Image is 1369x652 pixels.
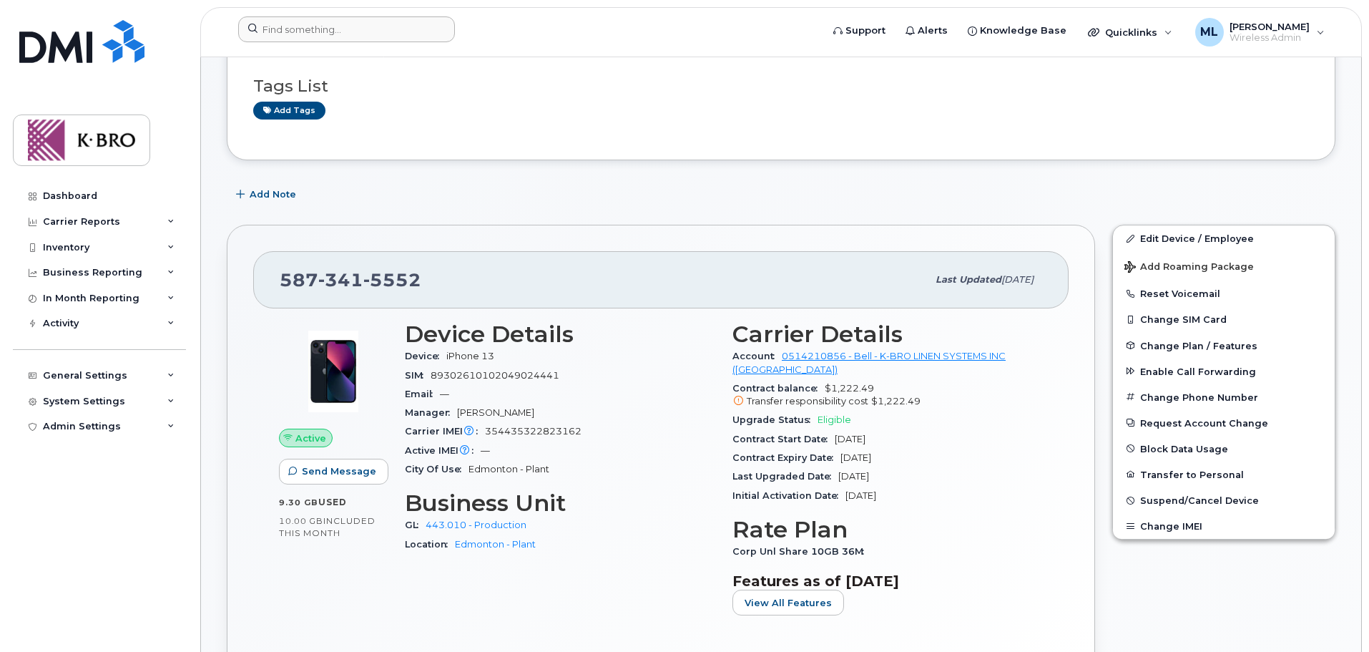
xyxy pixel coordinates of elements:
[1140,495,1259,506] span: Suspend/Cancel Device
[440,389,449,399] span: —
[1113,306,1335,332] button: Change SIM Card
[1124,261,1254,275] span: Add Roaming Package
[405,321,715,347] h3: Device Details
[1113,462,1335,487] button: Transfer to Personal
[280,269,421,291] span: 587
[840,452,871,463] span: [DATE]
[1140,366,1256,376] span: Enable Call Forwarding
[896,16,958,45] a: Alerts
[318,269,363,291] span: 341
[1113,410,1335,436] button: Request Account Change
[295,432,326,445] span: Active
[405,490,715,516] h3: Business Unit
[1113,487,1335,513] button: Suspend/Cancel Device
[732,590,844,615] button: View All Features
[838,471,869,482] span: [DATE]
[1001,274,1034,285] span: [DATE]
[732,383,825,394] span: Contract balance
[835,434,865,444] span: [DATE]
[732,452,840,463] span: Contract Expiry Date
[1113,281,1335,306] button: Reset Voicemail
[1113,436,1335,462] button: Block Data Usage
[745,596,832,610] span: View All Features
[250,188,296,201] span: Add Note
[1140,340,1257,351] span: Change Plan / Features
[426,520,526,530] a: 443.010 - Production
[446,351,494,361] span: iPhone 13
[238,16,455,42] input: Find something...
[227,182,308,208] button: Add Note
[405,370,431,381] span: SIM
[1200,24,1218,41] span: ML
[732,546,871,557] span: Corp Unl Share 10GB 36M
[1113,513,1335,539] button: Change IMEI
[1105,26,1157,38] span: Quicklinks
[455,539,536,550] a: Edmonton - Plant
[279,516,323,526] span: 10.00 GB
[405,520,426,530] span: GL
[457,407,534,418] span: [PERSON_NAME]
[1230,21,1310,32] span: [PERSON_NAME]
[732,414,818,425] span: Upgrade Status
[363,269,421,291] span: 5552
[468,464,549,475] span: Edmonton - Plant
[279,459,388,485] button: Send Message
[279,515,376,539] span: included this month
[747,396,868,407] span: Transfer responsibility cost
[732,434,835,444] span: Contract Start Date
[405,351,446,361] span: Device
[1113,251,1335,281] button: Add Roaming Package
[732,573,1043,590] h3: Features as of [DATE]
[732,351,1006,374] a: 0514210856 - Bell - K-BRO LINEN SYSTEMS INC ([GEOGRAPHIC_DATA])
[958,16,1076,45] a: Knowledge Base
[732,383,1043,409] span: $1,222.49
[405,389,440,399] span: Email
[871,396,921,407] span: $1,222.49
[290,329,376,414] img: image20231002-3703462-1ig824h.jpeg
[732,517,1043,542] h3: Rate Plan
[485,426,582,437] span: 354435322823162
[732,321,1043,347] h3: Carrier Details
[318,497,347,507] span: used
[818,414,851,425] span: Eligible
[1113,384,1335,410] button: Change Phone Number
[823,16,896,45] a: Support
[845,490,876,501] span: [DATE]
[405,445,481,456] span: Active IMEI
[481,445,490,456] span: —
[918,24,948,38] span: Alerts
[1113,225,1335,251] a: Edit Device / Employee
[431,370,559,381] span: 89302610102049024441
[302,464,376,478] span: Send Message
[732,490,845,501] span: Initial Activation Date
[732,471,838,482] span: Last Upgraded Date
[253,77,1309,95] h3: Tags List
[845,24,885,38] span: Support
[1230,32,1310,44] span: Wireless Admin
[253,102,325,120] a: Add tags
[1078,18,1182,47] div: Quicklinks
[936,274,1001,285] span: Last updated
[405,407,457,418] span: Manager
[405,426,485,437] span: Carrier IMEI
[1113,333,1335,359] button: Change Plan / Features
[980,24,1066,38] span: Knowledge Base
[405,539,455,550] span: Location
[279,497,318,507] span: 9.30 GB
[732,351,782,361] span: Account
[405,464,468,475] span: City Of Use
[1185,18,1335,47] div: Marsha Lindo
[1113,359,1335,384] button: Enable Call Forwarding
